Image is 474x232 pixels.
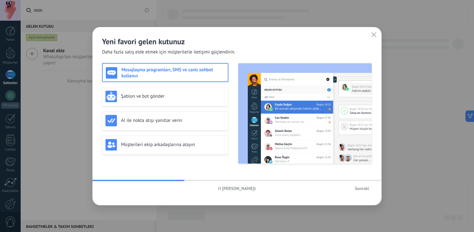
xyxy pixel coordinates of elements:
[215,184,259,193] button: [PERSON_NAME]t
[121,93,225,99] h3: Şablon ve bot gönder
[121,67,225,79] h3: Mesajlaşma programları, SMS ve canlı sohbet kullanın
[355,186,369,191] span: Sonraki
[121,142,225,148] h3: Müşterileri ekip arkadaşlarına atayın
[102,37,372,46] h2: Yeni favori gelen kutunuz
[222,186,256,191] span: [PERSON_NAME]t
[102,49,235,55] span: Daha fazla satış elde etmek için müşterilerle iletişimi güçlendirin.
[121,117,225,123] h3: AI ile nokta atışı yanıtlar verin
[352,184,372,193] button: Sonraki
